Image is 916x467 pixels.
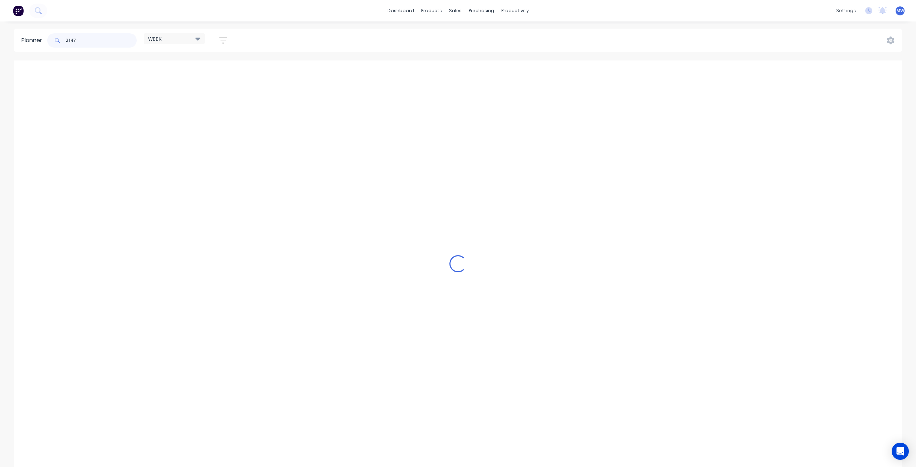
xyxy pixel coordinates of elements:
[892,443,909,460] div: Open Intercom Messenger
[148,35,162,43] span: WEEK
[384,5,418,16] a: dashboard
[498,5,532,16] div: productivity
[465,5,498,16] div: purchasing
[21,36,46,45] div: Planner
[418,5,445,16] div: products
[66,33,137,48] input: Search for orders...
[445,5,465,16] div: sales
[833,5,859,16] div: settings
[13,5,24,16] img: Factory
[896,8,904,14] span: MW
